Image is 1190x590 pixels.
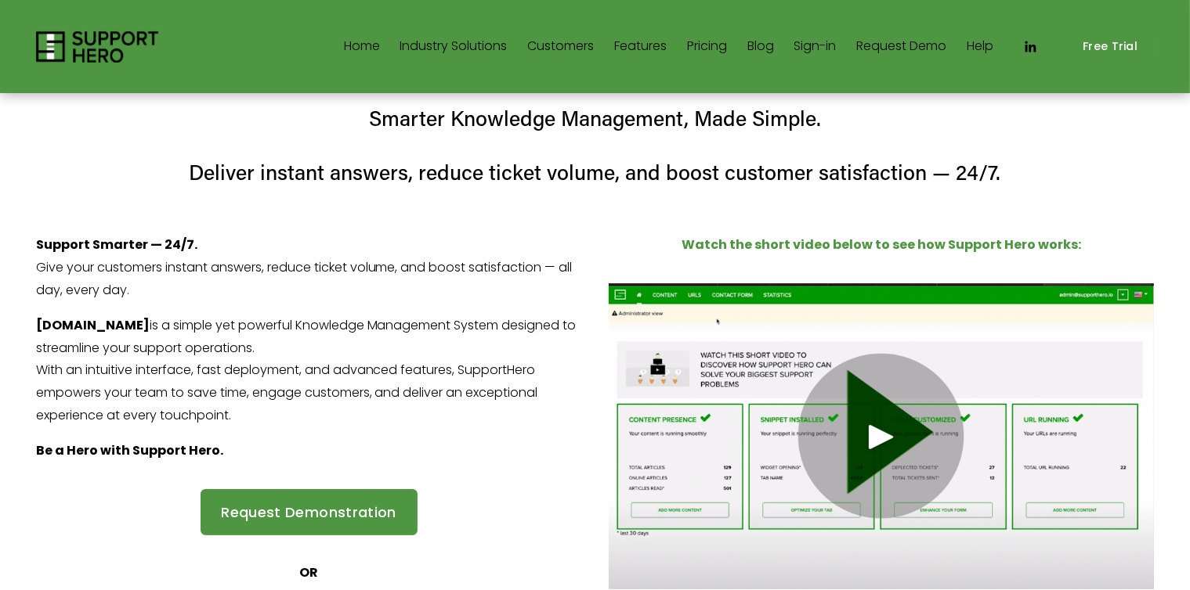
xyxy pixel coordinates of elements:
strong: Be a Hero with Support Hero. [36,441,223,459]
img: Support Hero [36,31,159,63]
a: Free Trial [1066,28,1154,65]
div: Play [863,418,900,455]
h4: Deliver instant answers, reduce ticket volume, and boost customer satisfaction — 24/7. [36,158,1155,187]
p: is a simple yet powerful Knowledge Management System designed to streamline your support operatio... [36,315,582,427]
h4: Smarter Knowledge Management, Made Simple. [36,104,1155,133]
span: Industry Solutions [400,35,507,58]
p: Give your customers instant answers, reduce ticket volume, and boost satisfaction — all day, ever... [36,234,582,301]
a: Pricing [687,34,727,59]
a: Request Demo [856,34,946,59]
strong: Watch the short video below to see how Support Hero works: [682,236,1081,254]
a: Help [967,34,993,59]
a: LinkedIn [1022,39,1038,55]
a: Customers [527,34,594,59]
strong: [DOMAIN_NAME] [36,316,150,334]
a: Features [614,34,667,59]
a: Blog [747,34,774,59]
a: Sign-in [794,34,836,59]
a: Home [344,34,380,59]
a: Request Demonstration [201,489,418,535]
a: folder dropdown [400,34,507,59]
strong: Support Smarter — 24/7. [36,236,197,254]
strong: OR [299,563,318,581]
